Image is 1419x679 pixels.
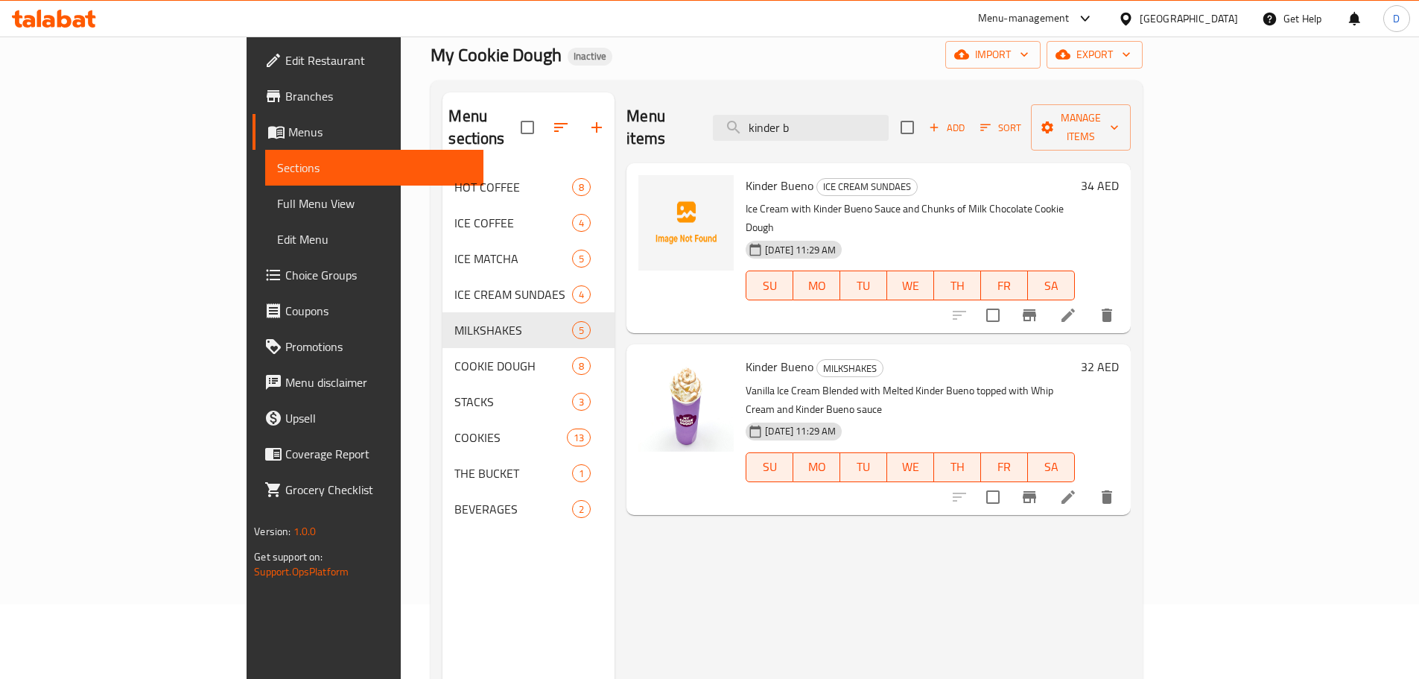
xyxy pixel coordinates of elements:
[1012,297,1047,333] button: Branch-specific-item
[454,357,572,375] span: COOKIE DOUGH
[1059,488,1077,506] a: Edit menu item
[253,364,483,400] a: Menu disclaimer
[573,288,590,302] span: 4
[1058,45,1131,64] span: export
[442,491,615,527] div: BEVERAGES2
[285,51,472,69] span: Edit Restaurant
[893,275,928,297] span: WE
[638,356,734,452] img: Kinder Bueno
[1089,479,1125,515] button: delete
[1047,41,1143,69] button: export
[442,163,615,533] nav: Menu sections
[934,452,981,482] button: TH
[977,300,1009,331] span: Select to update
[752,275,787,297] span: SU
[1081,175,1119,196] h6: 34 AED
[1081,356,1119,377] h6: 32 AED
[454,464,572,482] span: THE BUCKET
[793,452,840,482] button: MO
[442,384,615,420] div: STACKS3
[887,271,934,300] button: WE
[454,250,572,268] span: ICE MATCHA
[454,393,572,411] span: STACKS
[253,293,483,329] a: Coupons
[253,42,483,78] a: Edit Restaurant
[573,180,590,195] span: 8
[892,112,923,143] span: Select section
[934,271,981,300] button: TH
[265,221,483,257] a: Edit Menu
[573,323,590,338] span: 5
[987,456,1022,478] span: FR
[573,216,590,230] span: 4
[442,348,615,384] div: COOKIE DOUGH8
[573,359,590,373] span: 8
[980,119,1021,136] span: Sort
[442,420,615,455] div: COOKIES13
[1034,456,1069,478] span: SA
[713,115,889,141] input: search
[253,257,483,293] a: Choice Groups
[1034,275,1069,297] span: SA
[799,456,834,478] span: MO
[923,116,971,139] button: Add
[285,481,472,499] span: Grocery Checklist
[846,275,881,297] span: TU
[759,243,842,257] span: [DATE] 11:29 AM
[840,271,887,300] button: TU
[752,456,787,478] span: SU
[971,116,1031,139] span: Sort items
[442,455,615,491] div: THE BUCKET1
[1012,479,1047,515] button: Branch-specific-item
[285,87,472,105] span: Branches
[817,360,883,377] span: MILKSHAKES
[893,456,928,478] span: WE
[945,41,1041,69] button: import
[567,429,591,446] div: items
[573,502,590,517] span: 2
[799,275,834,297] span: MO
[626,105,694,150] h2: Menu items
[1140,10,1238,27] div: [GEOGRAPHIC_DATA]
[840,452,887,482] button: TU
[288,123,472,141] span: Menus
[1028,452,1075,482] button: SA
[846,456,881,478] span: TU
[253,114,483,150] a: Menus
[817,178,917,195] span: ICE CREAM SUNDAES
[568,431,590,445] span: 13
[573,252,590,266] span: 5
[285,338,472,356] span: Promotions
[454,321,572,339] span: MILKSHAKES
[887,452,934,482] button: WE
[1393,10,1400,27] span: D
[442,169,615,205] div: HOT COFFEE8
[572,500,591,518] div: items
[746,356,813,378] span: Kinder Bueno
[265,150,483,186] a: Sections
[442,312,615,348] div: MILKSHAKES5
[454,500,572,518] span: BEVERAGES
[940,456,975,478] span: TH
[265,186,483,221] a: Full Menu View
[638,175,734,271] img: Kinder Bueno
[293,522,317,541] span: 1.0.0
[978,10,1070,28] div: Menu-management
[977,116,1025,139] button: Sort
[253,78,483,114] a: Branches
[746,174,813,197] span: Kinder Bueno
[454,429,567,446] span: COOKIES
[254,522,291,541] span: Version:
[285,302,472,320] span: Coupons
[927,119,967,136] span: Add
[442,277,615,312] div: ICE CREAM SUNDAES4
[442,205,615,241] div: ICE COFFEE4
[816,359,883,377] div: MILKSHAKES
[454,214,572,232] span: ICE COFFEE
[285,409,472,427] span: Upsell
[285,373,472,391] span: Menu disclaimer
[746,382,1074,419] p: Vanilla Ice Cream Blended with Melted Kinder Bueno topped with Whip Cream and Kinder Bueno sauce
[253,436,483,472] a: Coverage Report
